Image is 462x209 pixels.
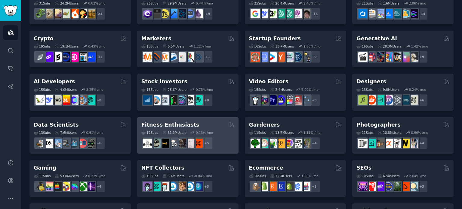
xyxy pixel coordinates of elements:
[409,1,426,5] div: 2.06 % /mo
[276,52,285,62] img: ycombinator
[200,8,213,20] div: + 19
[177,95,186,105] img: StocksAndTrading
[34,88,51,92] div: 15 Sub s
[383,95,393,105] img: UXDesign
[141,131,158,135] div: 12 Sub s
[293,52,302,62] img: Entrepreneurship
[4,5,17,16] img: GummySearch logo
[88,174,105,178] div: 0.22 % /mo
[249,1,266,5] div: 25 Sub s
[409,139,418,148] img: WeddingPhotography
[308,51,321,63] div: + 9
[383,182,393,191] img: SEO_cases
[270,1,294,5] div: 20.4M Users
[193,182,203,191] img: DigitalItems
[78,182,87,191] img: XboxGamers
[61,139,70,148] img: dataengineering
[267,52,277,62] img: startup
[143,52,152,62] img: content_marketing
[34,44,51,48] div: 19 Sub s
[259,182,268,191] img: shopify
[196,88,213,92] div: 0.73 % /mo
[301,9,310,18] img: ArtificalIntelligence
[367,139,376,148] img: streetphotography
[400,9,410,18] img: aws_cdk
[301,88,319,92] div: 2.00 % /mo
[34,35,54,42] h2: Crypto
[270,174,292,178] div: 1.8M Users
[168,139,177,148] img: weightroom
[86,131,103,135] div: 0.61 % /mo
[35,182,45,191] img: linux_gaming
[367,95,376,105] img: logodesign
[375,182,384,191] img: seogrowth
[284,139,294,148] img: flowers
[69,9,79,18] img: cockatiel
[356,174,373,178] div: 10 Sub s
[86,88,103,92] div: 3.25 % /mo
[259,52,268,62] img: SaaS
[409,182,418,191] img: The_SEO
[35,95,45,105] img: LangChain
[177,9,186,18] img: reactnative
[61,9,70,18] img: turtle
[34,121,79,129] h2: Data Scientists
[375,52,384,62] img: deepdream
[259,9,268,18] img: DeepSeek
[200,51,213,63] div: + 11
[141,121,199,129] h2: Fitness Enthusiasts
[293,139,302,148] img: UrbanGardening
[383,52,393,62] img: sdforall
[270,88,292,92] div: 2.4M Users
[358,95,368,105] img: typography
[69,182,79,191] img: gamers
[251,182,260,191] img: dropship
[162,131,186,135] div: 31.1M Users
[35,139,45,148] img: MachineLearning
[193,139,203,148] img: personaltraining
[415,137,428,149] div: + 4
[358,182,368,191] img: SEO_Digital_Marketing
[44,139,53,148] img: datascience
[78,9,87,18] img: PetAdvice
[383,9,393,18] img: DevOpsLinks
[69,139,79,148] img: analytics
[34,174,51,178] div: 11 Sub s
[356,1,373,5] div: 21 Sub s
[356,164,371,172] h2: SEOs
[375,139,384,148] img: AnalogCommunity
[251,52,260,62] img: EntrepreneurRideAlong
[284,95,294,105] img: finalcutpro
[367,52,376,62] img: dalle2
[93,180,105,193] div: + 4
[34,78,75,85] h2: AI Developers
[356,44,373,48] div: 16 Sub s
[78,95,87,105] img: llmops
[276,95,285,105] img: VideoEditors
[86,95,95,105] img: AIDevelopersSociety
[151,182,161,191] img: NFTMarketplace
[284,182,294,191] img: reviewmyshopify
[200,180,213,193] div: + 3
[34,164,56,172] h2: Gaming
[86,182,95,191] img: TwitchStreaming
[168,9,177,18] img: iOSProgramming
[267,139,277,148] img: SavageGarden
[378,88,400,92] div: 9.8M Users
[411,44,428,48] div: 1.42 % /mo
[249,44,266,48] div: 16 Sub s
[185,9,194,18] img: AskComputerScience
[358,52,368,62] img: aivideo
[356,78,386,85] h2: Designers
[93,8,105,20] div: + 24
[270,44,294,48] div: 13.7M Users
[200,137,213,149] div: + 5
[61,182,70,191] img: GamerPals
[61,52,70,62] img: web3
[415,8,428,20] div: + 14
[303,1,321,5] div: 2.48 % /mo
[34,1,51,5] div: 31 Sub s
[249,164,283,172] h2: Ecommerce
[194,44,211,48] div: 1.22 % /mo
[185,182,194,191] img: OpenseaMarket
